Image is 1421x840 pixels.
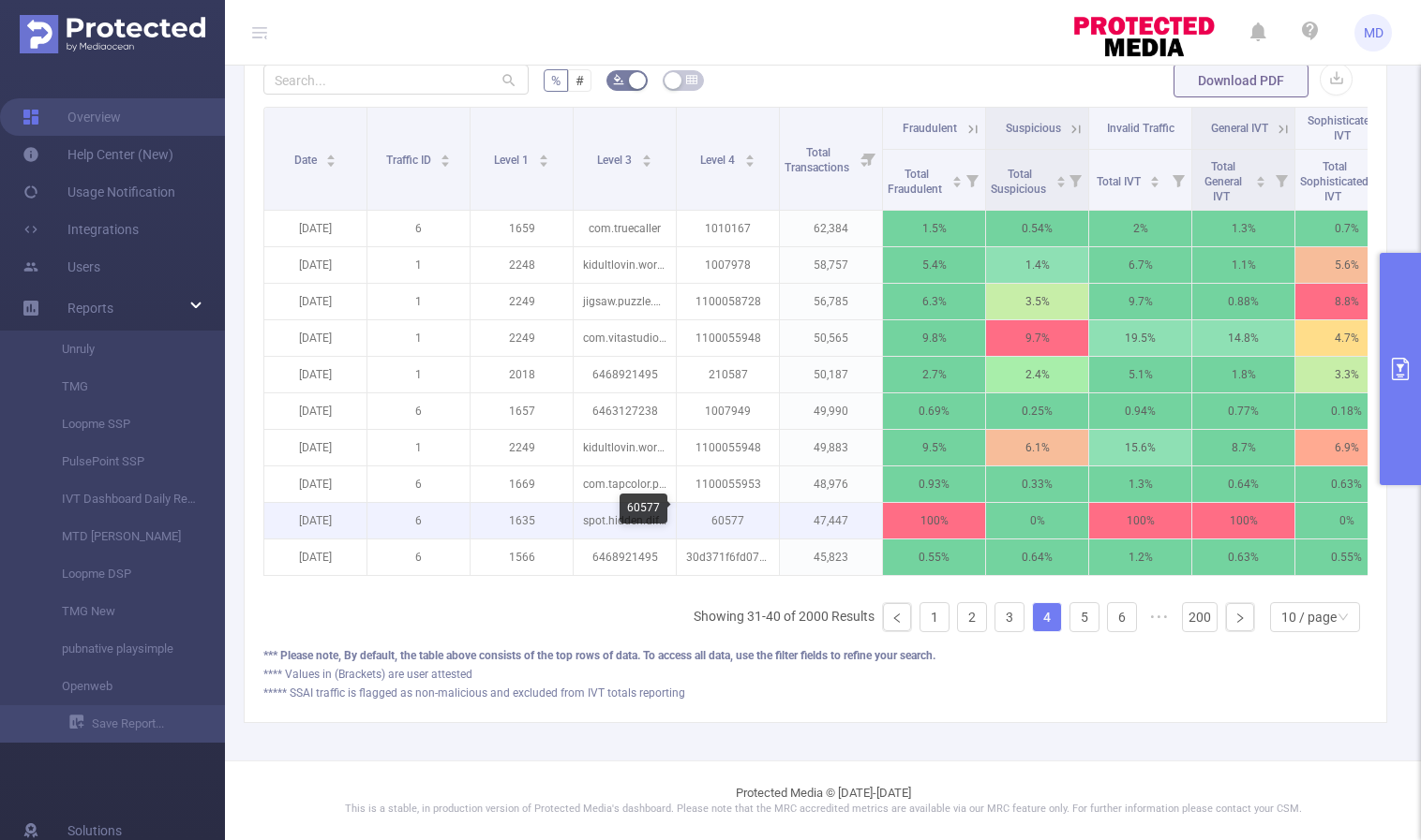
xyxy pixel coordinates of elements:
[67,289,113,327] a: Reports
[641,152,651,157] i: icon: caret-up
[37,443,202,480] a: PulsePoint SSP
[264,503,366,538] p: [DATE]
[1107,122,1174,135] span: Invalid Traffic
[677,539,779,575] p: 30d371f6fd07483183d75d4474c2508f
[677,357,779,392] p: 210587
[471,430,573,465] p: 2249
[574,320,676,356] p: com.vitastudio.mahjong
[471,393,573,429] p: 1657
[995,602,1025,632] li: 3
[37,405,202,443] a: Loopme SSP
[471,247,573,283] p: 2248
[883,211,985,246] p: 1.5%
[1006,122,1061,135] span: Suspicious
[882,602,912,632] li: Previous Page
[576,73,584,88] span: #
[367,393,470,429] p: 6
[1364,14,1384,52] span: MD
[1225,602,1255,632] li: Next Page
[367,503,470,538] p: 6
[1089,211,1191,246] p: 2%
[367,211,470,246] p: 6
[367,357,470,392] p: 1
[471,503,573,538] p: 1635
[883,503,985,538] p: 100%
[1308,114,1376,142] span: Sophisticated IVT
[677,393,779,429] p: 1007949
[1295,211,1398,246] p: 0.7%
[37,518,202,555] a: MTD [PERSON_NAME]
[951,173,963,184] div: Sort
[986,247,1088,283] p: 1.4%
[574,539,676,575] p: 6468921495
[951,180,962,185] i: icon: caret-down
[694,602,875,632] li: Showing 31-40 of 2000 Results
[785,146,852,174] span: Total Transactions
[1192,430,1294,465] p: 8.7%
[888,168,945,196] span: Total Fraudulent
[1150,180,1160,185] i: icon: caret-down
[1165,150,1191,210] i: Filter menu
[538,152,548,157] i: icon: caret-up
[1144,602,1174,632] span: •••
[264,247,366,283] p: [DATE]
[538,159,548,165] i: icon: caret-down
[1295,503,1398,538] p: 0%
[1295,393,1398,429] p: 0.18%
[1192,393,1294,429] p: 0.77%
[780,357,882,392] p: 50,187
[441,152,451,157] i: icon: caret-up
[780,320,882,356] p: 50,565
[1192,320,1294,356] p: 14.8%
[494,154,531,167] span: Level 1
[677,211,779,246] p: 1010167
[264,430,366,465] p: [DATE]
[574,247,676,283] p: kidultlovin.word.zen
[263,685,1368,701] div: ***** SSAI traffic is flagged as non-malicious and excluded from IVT totals reporting
[1089,393,1191,429] p: 0.94%
[264,357,366,392] p: [DATE]
[1192,284,1294,319] p: 0.88%
[37,555,202,593] a: Loopme DSP
[264,320,366,356] p: [DATE]
[920,602,950,632] li: 1
[1089,357,1191,392] p: 5.1%
[1295,539,1398,575] p: 0.55%
[263,666,1368,683] div: **** Values in (Brackets) are user attested
[264,466,366,502] p: [DATE]
[1089,503,1191,538] p: 100%
[677,284,779,319] p: 1100058728
[1300,160,1369,203] span: Total Sophisticated IVT
[677,466,779,502] p: 1100055953
[641,152,652,163] div: Sort
[551,73,561,88] span: %
[1089,539,1191,575] p: 1.2%
[780,430,882,465] p: 49,883
[620,494,667,523] div: 60577
[856,108,882,210] i: Filter menu
[574,284,676,319] p: jigsaw.puzzle.game.banana
[677,320,779,356] p: 1100055948
[958,603,986,631] a: 2
[37,593,202,630] a: TMG New
[1144,602,1174,632] li: Next 5 Pages
[1338,612,1349,625] i: icon: down
[677,430,779,465] p: 1100055948
[1192,211,1294,246] p: 1.3%
[1192,539,1294,575] p: 0.63%
[538,152,549,163] div: Sort
[1268,150,1294,210] i: Filter menu
[957,602,987,632] li: 2
[471,539,573,575] p: 1566
[367,539,470,575] p: 6
[264,393,366,429] p: [DATE]
[883,539,985,575] p: 0.55%
[991,168,1049,196] span: Total Suspicious
[325,152,337,163] div: Sort
[986,393,1088,429] p: 0.25%
[1256,180,1266,185] i: icon: caret-down
[22,136,173,173] a: Help Center (New)
[986,211,1088,246] p: 0.54%
[574,430,676,465] p: kidultlovin.word.zen
[986,466,1088,502] p: 0.33%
